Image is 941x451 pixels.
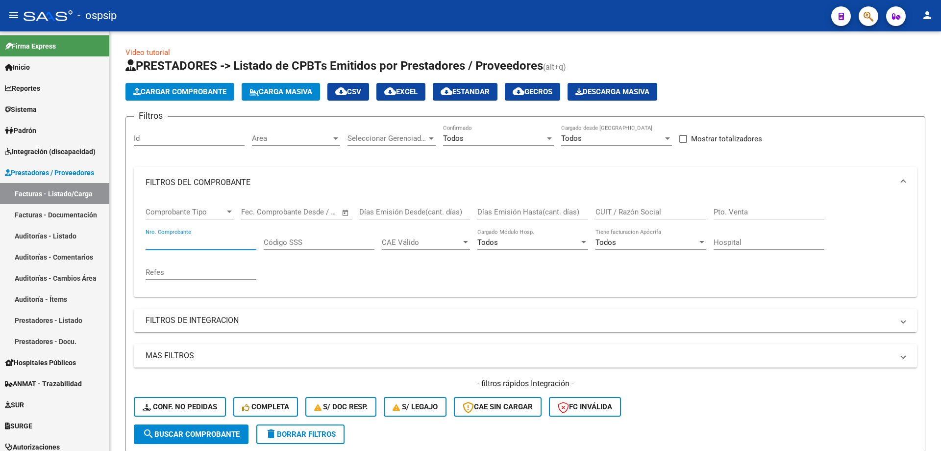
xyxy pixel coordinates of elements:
[125,48,170,57] a: Video tutorial
[125,59,543,73] span: PRESTADORES -> Listado de CPBTs Emitidos por Prestadores / Proveedores
[134,397,226,417] button: Conf. no pedidas
[393,402,438,411] span: S/ legajo
[265,428,277,440] mat-icon: delete
[443,134,464,143] span: Todos
[441,85,452,97] mat-icon: cloud_download
[242,402,289,411] span: Completa
[290,208,337,216] input: Fecha fin
[595,238,616,247] span: Todos
[305,397,377,417] button: S/ Doc Resp.
[568,83,657,101] app-download-masive: Descarga masiva de comprobantes (adjuntos)
[249,87,312,96] span: Carga Masiva
[77,5,117,27] span: - ospsip
[133,87,226,96] span: Cargar Comprobante
[543,62,566,72] span: (alt+q)
[568,83,657,101] button: Descarga Masiva
[513,87,552,96] span: Gecros
[376,83,425,101] button: EXCEL
[5,421,32,431] span: SURGE
[558,402,612,411] span: FC Inválida
[5,357,76,368] span: Hospitales Públicos
[384,87,418,96] span: EXCEL
[384,397,446,417] button: S/ legajo
[335,87,361,96] span: CSV
[8,9,20,21] mat-icon: menu
[5,399,24,410] span: SUR
[134,344,917,368] mat-expansion-panel-header: MAS FILTROS
[382,238,461,247] span: CAE Válido
[340,207,351,218] button: Open calendar
[5,41,56,52] span: Firma Express
[252,134,331,143] span: Area
[134,424,248,444] button: Buscar Comprobante
[5,146,96,157] span: Integración (discapacidad)
[241,208,281,216] input: Fecha inicio
[5,167,94,178] span: Prestadores / Proveedores
[505,83,560,101] button: Gecros
[5,83,40,94] span: Reportes
[143,428,154,440] mat-icon: search
[347,134,427,143] span: Seleccionar Gerenciador
[314,402,368,411] span: S/ Doc Resp.
[146,208,225,216] span: Comprobante Tipo
[256,424,345,444] button: Borrar Filtros
[433,83,497,101] button: Estandar
[143,430,240,439] span: Buscar Comprobante
[463,402,533,411] span: CAE SIN CARGAR
[335,85,347,97] mat-icon: cloud_download
[5,62,30,73] span: Inicio
[921,9,933,21] mat-icon: person
[5,104,37,115] span: Sistema
[146,315,893,326] mat-panel-title: FILTROS DE INTEGRACION
[908,418,931,441] iframe: Intercom live chat
[233,397,298,417] button: Completa
[561,134,582,143] span: Todos
[134,167,917,198] mat-expansion-panel-header: FILTROS DEL COMPROBANTE
[549,397,621,417] button: FC Inválida
[125,83,234,101] button: Cargar Comprobante
[454,397,542,417] button: CAE SIN CARGAR
[134,309,917,332] mat-expansion-panel-header: FILTROS DE INTEGRACION
[134,109,168,123] h3: Filtros
[477,238,498,247] span: Todos
[513,85,524,97] mat-icon: cloud_download
[146,350,893,361] mat-panel-title: MAS FILTROS
[134,378,917,389] h4: - filtros rápidos Integración -
[143,402,217,411] span: Conf. no pedidas
[327,83,369,101] button: CSV
[5,125,36,136] span: Padrón
[575,87,649,96] span: Descarga Masiva
[441,87,490,96] span: Estandar
[265,430,336,439] span: Borrar Filtros
[691,133,762,145] span: Mostrar totalizadores
[5,378,82,389] span: ANMAT - Trazabilidad
[384,85,396,97] mat-icon: cloud_download
[134,198,917,297] div: FILTROS DEL COMPROBANTE
[242,83,320,101] button: Carga Masiva
[146,177,893,188] mat-panel-title: FILTROS DEL COMPROBANTE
